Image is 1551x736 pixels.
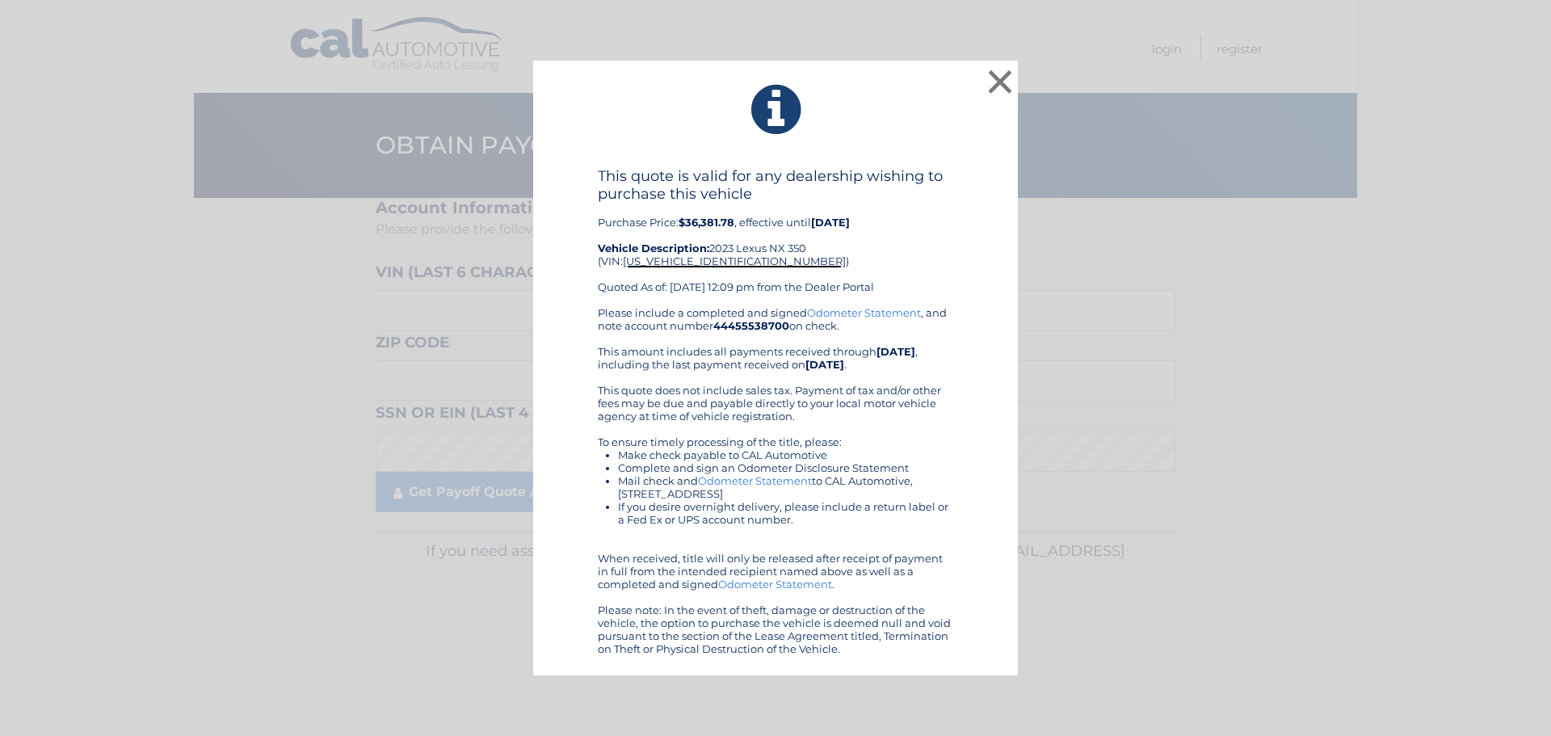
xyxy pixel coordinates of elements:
strong: Vehicle Description: [598,242,709,254]
a: Odometer Statement [698,474,812,487]
b: [DATE] [876,345,915,358]
a: Odometer Statement [807,306,921,319]
b: $36,381.78 [679,216,734,229]
div: Purchase Price: , effective until 2023 Lexus NX 350 (VIN: ) Quoted As of: [DATE] 12:09 pm from th... [598,167,953,306]
li: Make check payable to CAL Automotive [618,448,953,461]
li: Complete and sign an Odometer Disclosure Statement [618,461,953,474]
li: Mail check and to CAL Automotive, [STREET_ADDRESS] [618,474,953,500]
button: × [984,65,1016,98]
b: [DATE] [805,358,844,371]
b: 44455538700 [713,319,789,332]
li: If you desire overnight delivery, please include a return label or a Fed Ex or UPS account number. [618,500,953,526]
a: Odometer Statement [718,578,832,591]
div: Please include a completed and signed , and note account number on check. This amount includes al... [598,306,953,655]
span: [US_VEHICLE_IDENTIFICATION_NUMBER] [623,254,846,267]
h4: This quote is valid for any dealership wishing to purchase this vehicle [598,167,953,203]
b: [DATE] [811,216,850,229]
